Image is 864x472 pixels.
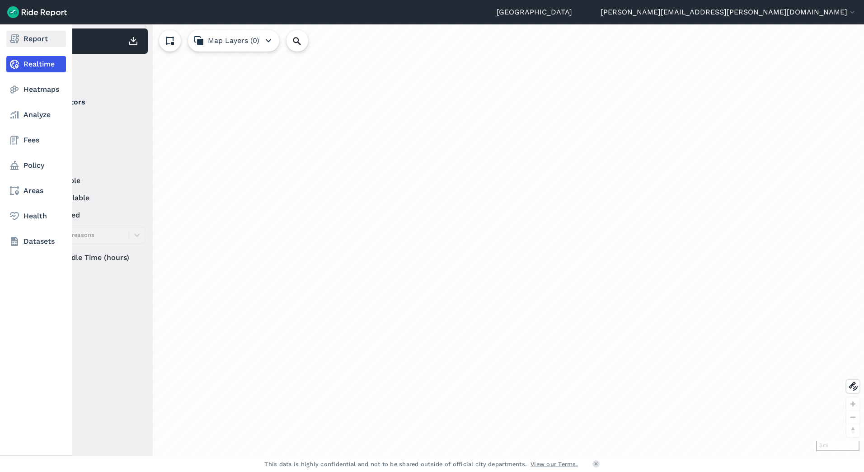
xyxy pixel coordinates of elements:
label: Bird [37,115,145,126]
a: Areas [6,183,66,199]
a: Health [6,208,66,224]
a: Analyze [6,107,66,123]
a: Datasets [6,233,66,250]
label: unavailable [37,193,145,203]
label: reserved [37,210,145,221]
div: loading [29,24,864,456]
summary: Status [37,150,144,175]
button: [PERSON_NAME][EMAIL_ADDRESS][PERSON_NAME][DOMAIN_NAME] [601,7,857,18]
label: Lime [37,132,145,143]
a: Heatmaps [6,81,66,98]
a: View our Terms. [531,460,578,468]
label: available [37,175,145,186]
a: Realtime [6,56,66,72]
summary: Operators [37,90,144,115]
button: Map Layers (0) [188,30,279,52]
a: [GEOGRAPHIC_DATA] [497,7,572,18]
input: Search Location or Vehicles [286,30,323,52]
div: Filter [33,58,148,86]
a: Policy [6,157,66,174]
img: Ride Report [7,6,67,18]
a: Report [6,31,66,47]
div: Idle Time (hours) [37,250,145,266]
a: Fees [6,132,66,148]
